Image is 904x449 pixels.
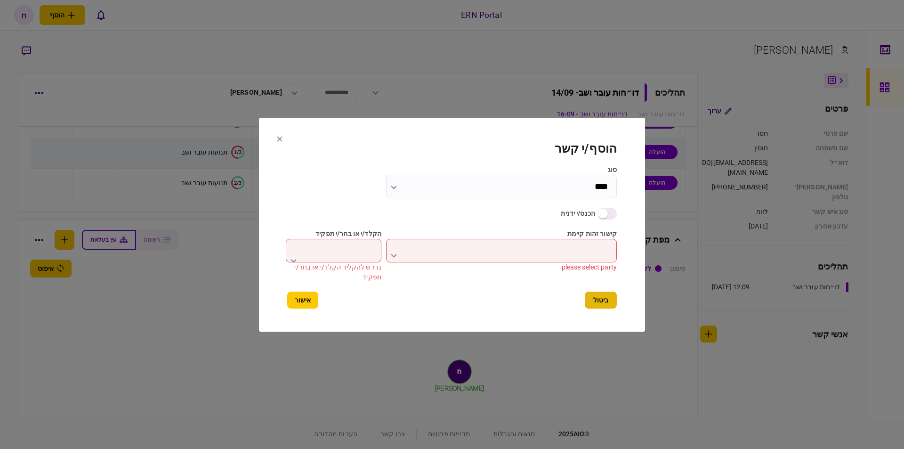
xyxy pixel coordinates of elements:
[287,292,318,309] button: אישור
[287,141,617,155] h1: הוסף/י קשר
[386,175,617,198] input: סוג
[585,292,617,309] button: ביטול
[286,262,381,282] div: נדרש להקליד הקלד/י או בחר/י תפקיד
[386,239,617,262] input: קישור זהות קיימת
[561,209,595,219] div: הכנס/י ידנית
[386,262,617,272] div: please select party
[386,165,617,175] label: סוג
[286,239,381,262] input: הקלד/י או בחר/י תפקיד
[286,229,381,239] label: הקלד/י או בחר/י תפקיד
[386,229,617,239] label: קישור זהות קיימת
